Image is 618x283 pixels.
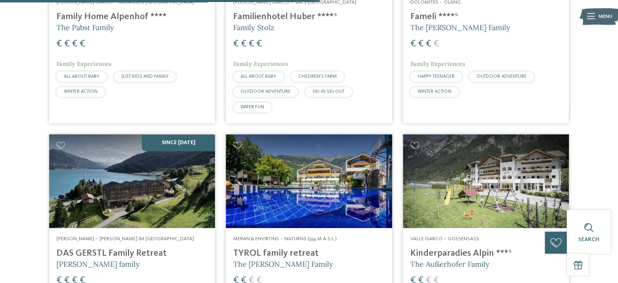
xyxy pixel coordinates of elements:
[241,89,291,94] span: OUTDOOR ADVENTURE
[578,237,599,242] span: Search
[418,74,455,79] span: HAPPY TEENAGER
[233,39,239,49] span: €
[56,39,62,49] span: €
[418,89,451,94] span: WINTER ACTION
[64,74,100,79] span: ALL ABOUT BABY
[56,23,114,32] span: The Pabst Family
[64,89,98,94] span: WINTER ACTION
[56,259,140,269] span: [PERSON_NAME] family
[312,89,345,94] span: SKI-IN SKI-OUT
[410,39,416,49] span: €
[410,236,479,241] span: Valle Isarco – Gossensass
[233,11,384,22] h4: Familienhotel Huber ****ˢ
[226,134,392,228] img: Familien Wellness Residence Tyrol ****
[434,39,439,49] span: €
[241,39,247,49] span: €
[80,39,85,49] span: €
[403,134,569,228] img: Kinderparadies Alpin ***ˢ
[410,23,510,32] span: The [PERSON_NAME] Family
[56,248,208,259] h4: DAS GERSTL Family Retreat
[241,105,264,110] span: WATER FUN
[410,248,562,259] h4: Kinderparadies Alpin ***ˢ
[121,74,169,79] span: JUST KIDS AND FAMILY
[418,39,424,49] span: €
[233,23,274,32] span: Family Stolz
[64,39,70,49] span: €
[426,39,432,49] span: €
[233,60,288,68] span: Family Experiences
[233,248,384,259] h4: TYROL family retreat
[56,11,208,22] h4: Family Home Alpenhof ****
[477,74,527,79] span: OUTDOOR ADVENTURE
[241,74,276,79] span: ALL ABOUT BABY
[72,39,78,49] span: €
[49,134,215,228] img: Looking for family hotels? Find the best ones here!
[56,236,194,241] span: [PERSON_NAME] – [PERSON_NAME] im [GEOGRAPHIC_DATA]
[298,74,337,79] span: CHILDREN’S FARM
[56,60,111,68] span: Family Experiences
[249,39,254,49] span: €
[256,39,262,49] span: €
[233,259,333,269] span: The [PERSON_NAME] Family
[410,259,490,269] span: The Außerhofer Family
[233,236,337,241] span: Meran & Environs – Naturns (554 m a.s.l.)
[410,60,465,68] span: Family Experiences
